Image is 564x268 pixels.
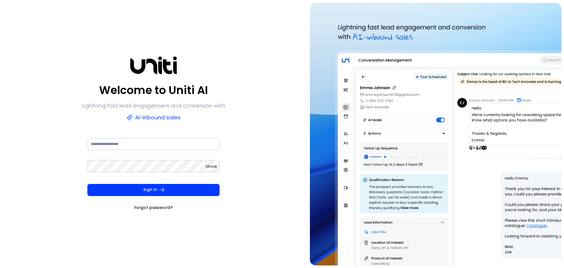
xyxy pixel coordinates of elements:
[126,112,181,123] p: AI-inbound sales
[310,3,561,265] img: auth-hero.png
[206,163,217,170] button: Show
[134,204,173,211] a: Forgot password?
[206,164,217,169] span: Show
[87,184,220,196] button: Sign In
[82,101,225,111] p: Lightning fast lead engagement and conversion with
[99,82,208,99] p: Welcome to Uniti AI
